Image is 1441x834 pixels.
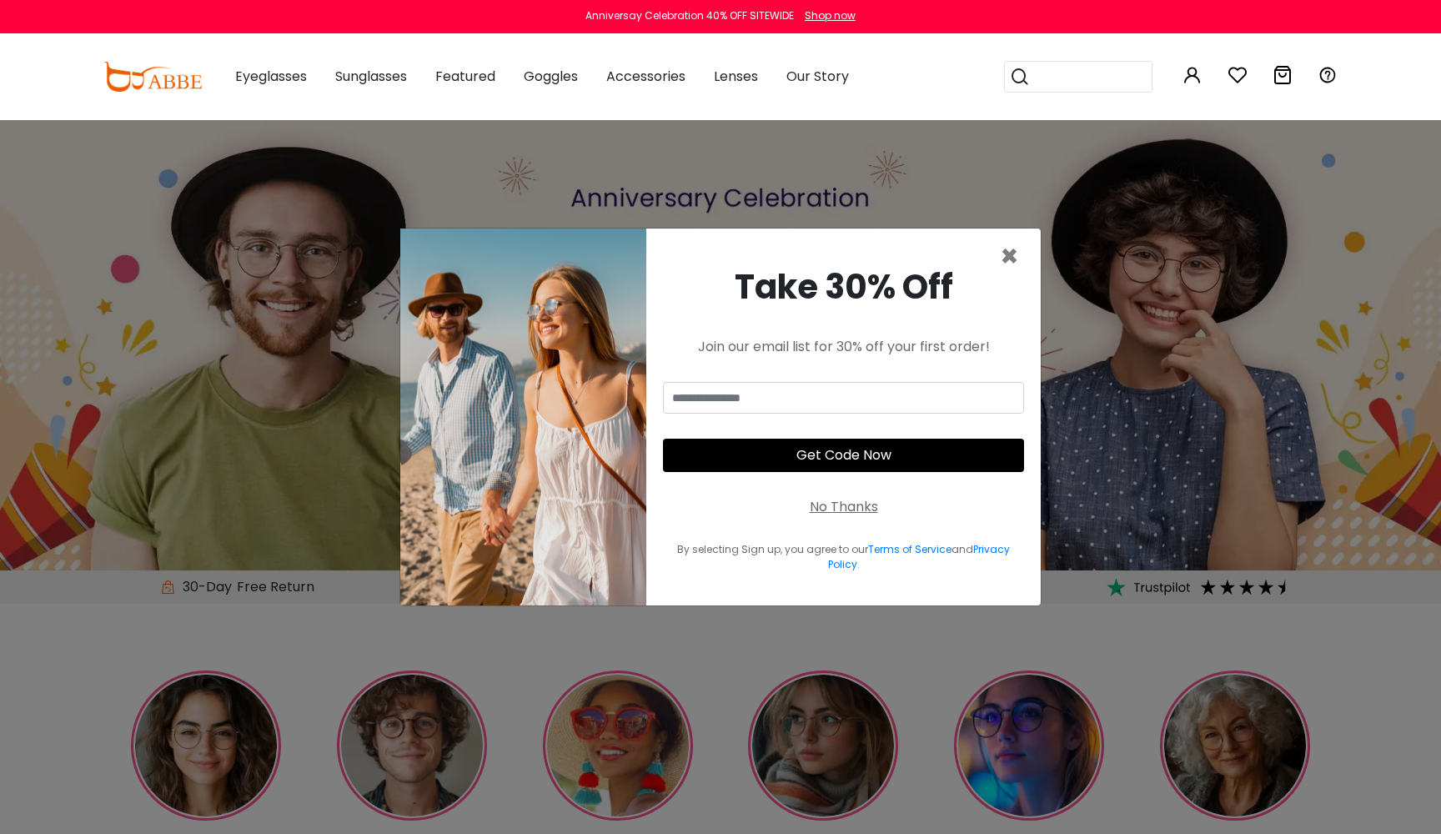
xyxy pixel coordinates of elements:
[400,229,646,605] img: welcome
[796,8,856,23] a: Shop now
[714,67,758,86] span: Lenses
[810,497,878,517] div: No Thanks
[828,542,1011,571] a: Privacy Policy
[663,262,1024,312] div: Take 30% Off
[868,542,951,556] a: Terms of Service
[663,542,1024,572] div: By selecting Sign up, you agree to our and .
[235,67,307,86] span: Eyeglasses
[1000,235,1019,278] span: ×
[1000,242,1019,272] button: Close
[786,67,849,86] span: Our Story
[524,67,578,86] span: Goggles
[585,8,794,23] div: Anniversay Celebration 40% OFF SITEWIDE
[606,67,685,86] span: Accessories
[103,62,202,92] img: abbeglasses.com
[663,439,1024,472] button: Get Code Now
[435,67,495,86] span: Featured
[335,67,407,86] span: Sunglasses
[663,337,1024,357] div: Join our email list for 30% off your first order!
[805,8,856,23] div: Shop now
